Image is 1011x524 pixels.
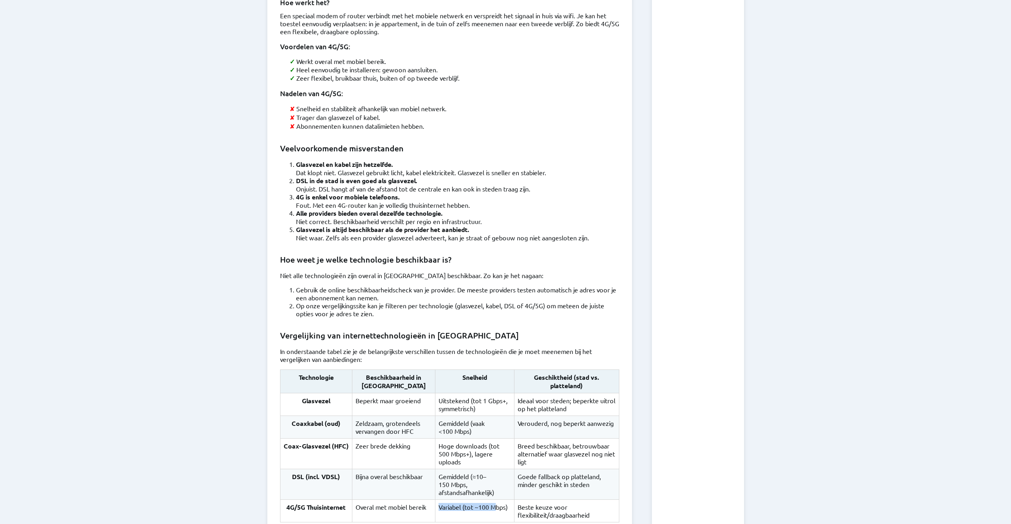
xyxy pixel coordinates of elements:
[352,416,435,439] td: Zeldzaam, grotendeels vervangen door HFC
[435,370,514,393] th: Snelheid
[290,122,619,130] li: Abonnementen kunnen datalimieten hebben.
[514,439,619,469] td: Breed beschikbaar, betrouwbaar alternatief waar glasvezel nog niet ligt
[296,234,619,242] p: Niet waar. Zelfs als een provider glasvezel adverteert, kan je straat of gebouw nog niet aangeslo...
[352,393,435,416] td: Beperkt maar groeiend
[514,370,619,393] th: Geschiktheid (stad vs. platteland)
[435,500,514,522] td: Variabel (tot ~100 Mbps)
[296,302,619,317] li: Op onze vergelijkingssite kan je filteren per technologie (glasvezel, kabel, DSL of 4G/5G) om met...
[435,469,514,500] td: Gemiddeld (≈10–150 Mbps, afstandsafhankelijk)
[352,439,435,469] td: Zeer brede dekking
[280,469,352,500] th: DSL (incl. VDSL)
[352,370,435,393] th: Beschikbaarheid in [GEOGRAPHIC_DATA]
[280,330,619,341] h3: Vergelijking van internettechnologieën in [GEOGRAPHIC_DATA]
[280,12,619,35] p: Een speciaal modem of router verbindt met het mobiele netwerk en verspreidt het signaal in huis v...
[514,500,619,522] td: Beste keuze voor flexibiliteit/draagbaarheid
[296,168,619,176] p: Dat klopt niet. Glasvezel gebruikt licht, kabel elektriciteit. Glasvezel is sneller en stabieler.
[296,201,619,209] p: Fout. Met een 4G-router kan je volledig thuisinternet hebben.
[280,500,352,522] th: 4G/5G Thuisinternet
[280,42,619,51] h4: Voordelen van 4G/5G:
[296,217,619,225] p: Niet correct. Beschikbaarheid verschilt per regio en infrastructuur.
[290,66,619,74] li: Heel eenvoudig te installeren: gewoon aansluiten.
[514,393,619,416] td: Ideaal voor steden; beperkte uitrol op het platteland
[435,439,514,469] td: Hoge downloads (tot 500 Mbps+), lagere uploads
[514,469,619,500] td: Goede fallback op platteland, minder geschikt in steden
[296,193,400,201] strong: 4G is enkel voor mobiele telefoons.
[280,416,352,439] th: Coaxkabel (oud)
[296,286,619,302] li: Gebruik de online beschikbaarheidscheck van je provider. De meeste providers testen automatisch j...
[296,225,470,234] strong: Glasvezel is altijd beschikbaar als de provider het aanbiedt.
[280,439,352,469] th: Coax-Glasvezel (HFC)
[280,143,619,154] h3: Veelvoorkomende misverstanden
[296,160,393,168] strong: Glasvezel en kabel zijn hetzelfde.
[352,500,435,522] td: Overal met mobiel bereik
[296,176,418,185] strong: DSL in de stad is even goed als glasvezel.
[514,416,619,439] td: Verouderd, nog beperkt aanwezig
[280,370,352,393] th: Technologie
[435,393,514,416] td: Uitstekend (tot 1 Gbps+, symmetrisch)
[290,57,619,66] li: Werkt overal met mobiel bereik.
[290,104,619,113] li: Snelheid en stabiliteit afhankelijk van mobiel netwerk.
[280,89,619,98] h4: Nadelen van 4G/5G:
[296,209,443,217] strong: Alle providers bieden overal dezelfde technologie.
[435,416,514,439] td: Gemiddeld (vaak <100 Mbps)
[296,185,619,193] p: Onjuist. DSL hangt af van de afstand tot de centrale en kan ook in steden traag zijn.
[290,74,619,82] li: Zeer flexibel, bruikbaar thuis, buiten of op tweede verblijf.
[352,469,435,500] td: Bijna overal beschikbaar
[290,113,619,122] li: Trager dan glasvezel of kabel.
[280,347,619,363] p: In onderstaande tabel zie je de belangrijkste verschillen tussen de technologieën die je moet mee...
[280,271,619,279] p: Niet alle technologieën zijn overal in [GEOGRAPHIC_DATA] beschikbaar. Zo kan je het nagaan:
[280,254,619,265] h3: Hoe weet je welke technologie beschikbaar is?
[280,393,352,416] th: Glasvezel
